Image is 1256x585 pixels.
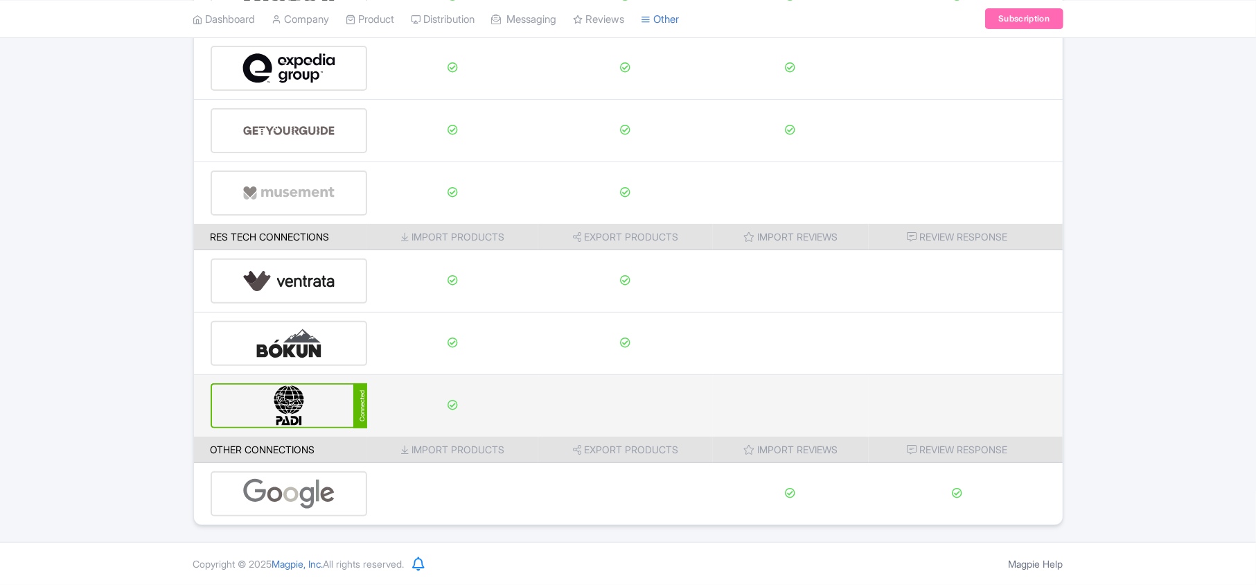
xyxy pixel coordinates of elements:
[985,8,1063,29] a: Subscription
[367,224,538,250] th: Import Products
[272,558,324,570] span: Magpie, Inc.
[713,437,869,463] th: Import Reviews
[194,437,368,463] th: Other Connections
[869,224,1063,250] th: Review Response
[538,437,713,463] th: Export Products
[211,383,368,428] a: Connected
[242,47,335,89] img: expedia-9e2f273c8342058d41d2cc231867de8b.svg
[367,437,538,463] th: Import Products
[242,172,335,214] img: musement-dad6797fd076d4ac540800b229e01643.svg
[242,473,335,515] img: google-96de159c2084212d3cdd3c2fb262314c.svg
[242,385,336,427] img: padi-d8839556b6cfbd2c30d3e47ef5cc6c4e.svg
[242,110,335,152] img: get_your_guide-5a6366678479520ec94e3f9d2b9f304b.svg
[194,224,368,250] th: Res Tech Connections
[242,260,335,302] img: ventrata-b8ee9d388f52bb9ce077e58fa33de912.svg
[353,383,367,428] div: Connected
[242,322,335,365] img: bokun-9d666bd0d1b458dbc8a9c3d52590ba5a.svg
[869,437,1063,463] th: Review Response
[538,224,713,250] th: Export Products
[1009,558,1063,570] a: Magpie Help
[185,557,413,571] div: Copyright © 2025 All rights reserved.
[713,224,869,250] th: Import Reviews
